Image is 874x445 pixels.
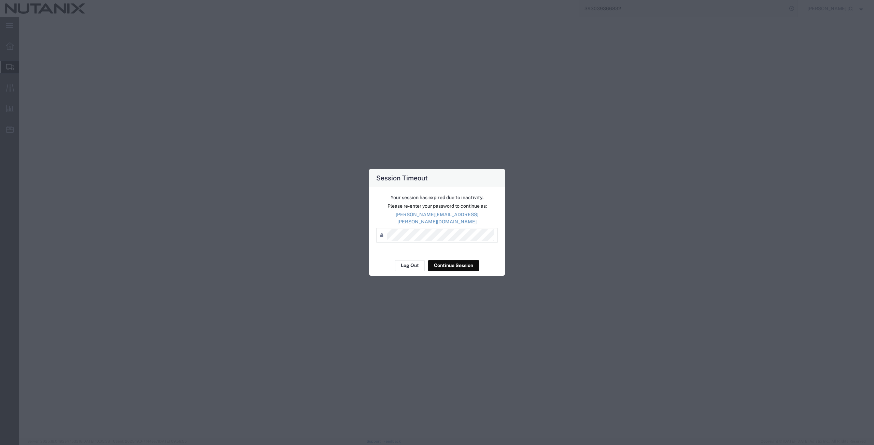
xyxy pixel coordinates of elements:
[428,260,479,271] button: Continue Session
[376,203,498,210] p: Please re-enter your password to continue as:
[376,211,498,225] p: [PERSON_NAME][EMAIL_ADDRESS][PERSON_NAME][DOMAIN_NAME]
[376,194,498,201] p: Your session has expired due to inactivity.
[395,260,425,271] button: Log Out
[376,173,428,183] h4: Session Timeout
